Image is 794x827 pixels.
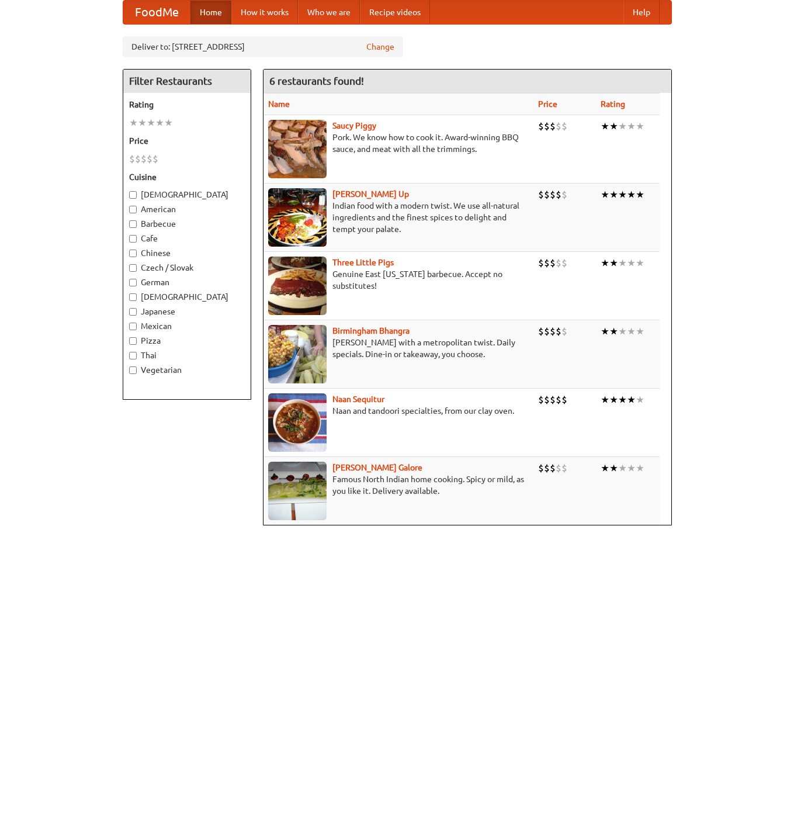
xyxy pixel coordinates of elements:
li: $ [550,462,556,475]
li: ★ [636,188,644,201]
li: $ [556,188,561,201]
p: Naan and tandoori specialties, from our clay oven. [268,405,529,417]
li: $ [561,325,567,338]
h5: Price [129,135,245,147]
img: curryup.jpg [268,188,327,247]
input: [DEMOGRAPHIC_DATA] [129,293,137,301]
li: ★ [618,462,627,475]
li: $ [538,257,544,269]
li: ★ [636,393,644,406]
label: Vegetarian [129,364,245,376]
a: [PERSON_NAME] Up [332,189,409,199]
li: $ [556,393,561,406]
li: $ [556,257,561,269]
li: $ [561,120,567,133]
li: $ [544,325,550,338]
li: ★ [129,116,138,129]
a: Birmingham Bhangra [332,326,410,335]
input: Chinese [129,250,137,257]
img: saucy.jpg [268,120,327,178]
h4: Filter Restaurants [123,70,251,93]
img: naansequitur.jpg [268,393,327,452]
li: ★ [627,325,636,338]
label: Thai [129,350,245,361]
li: $ [550,120,556,133]
a: How it works [231,1,298,24]
li: ★ [627,257,636,269]
li: ★ [609,188,618,201]
input: Cafe [129,235,137,243]
li: $ [544,462,550,475]
li: ★ [609,462,618,475]
li: $ [538,325,544,338]
a: Change [366,41,394,53]
h5: Cuisine [129,171,245,183]
li: ★ [609,325,618,338]
li: $ [561,188,567,201]
label: Chinese [129,247,245,259]
input: Pizza [129,337,137,345]
li: ★ [601,120,609,133]
li: ★ [138,116,147,129]
li: $ [135,153,141,165]
li: $ [147,153,152,165]
a: Saucy Piggy [332,121,376,130]
label: [DEMOGRAPHIC_DATA] [129,291,245,303]
b: Naan Sequitur [332,395,384,404]
a: Three Little Pigs [332,258,394,267]
a: Who we are [298,1,360,24]
li: $ [561,257,567,269]
li: ★ [601,188,609,201]
li: $ [544,257,550,269]
li: $ [561,393,567,406]
li: $ [152,153,158,165]
label: Barbecue [129,218,245,230]
input: Mexican [129,323,137,330]
label: German [129,276,245,288]
input: Thai [129,352,137,359]
li: $ [141,153,147,165]
li: $ [538,462,544,475]
input: American [129,206,137,213]
li: $ [129,153,135,165]
li: ★ [601,393,609,406]
label: Mexican [129,320,245,332]
p: Genuine East [US_STATE] barbecue. Accept no substitutes! [268,268,529,292]
li: ★ [618,325,627,338]
a: [PERSON_NAME] Galore [332,463,422,472]
li: ★ [618,257,627,269]
p: Famous North Indian home cooking. Spicy or mild, as you like it. Delivery available. [268,473,529,497]
a: Rating [601,99,625,109]
li: ★ [601,257,609,269]
li: ★ [155,116,164,129]
li: ★ [627,393,636,406]
li: $ [538,120,544,133]
p: [PERSON_NAME] with a metropolitan twist. Daily specials. Dine-in or takeaway, you choose. [268,337,529,360]
li: ★ [618,120,627,133]
li: $ [550,188,556,201]
a: Help [623,1,660,24]
a: Name [268,99,290,109]
li: $ [556,462,561,475]
a: Price [538,99,557,109]
li: ★ [609,393,618,406]
li: ★ [636,120,644,133]
li: $ [550,393,556,406]
li: ★ [627,120,636,133]
li: ★ [636,325,644,338]
li: $ [544,188,550,201]
p: Pork. We know how to cook it. Award-winning BBQ sauce, and meat with all the trimmings. [268,132,529,155]
li: ★ [618,188,627,201]
li: $ [556,120,561,133]
li: ★ [627,462,636,475]
input: [DEMOGRAPHIC_DATA] [129,191,137,199]
li: ★ [618,393,627,406]
li: $ [538,393,544,406]
li: ★ [147,116,155,129]
li: ★ [601,462,609,475]
h5: Rating [129,99,245,110]
li: ★ [601,325,609,338]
